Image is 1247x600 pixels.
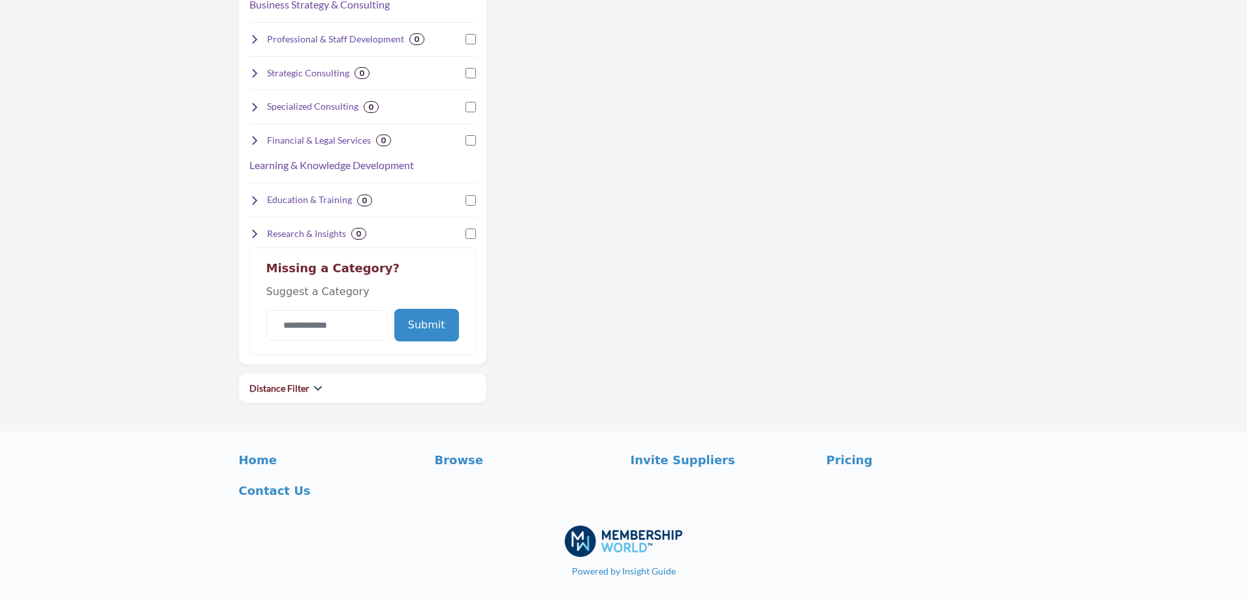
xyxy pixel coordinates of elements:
b: 0 [356,229,361,238]
h4: Research & Insights : Data, surveys, and market research. [267,227,346,240]
button: Submit [394,309,459,341]
h4: Financial & Legal Services : Accounting, compliance, and governance solutions. [267,134,371,147]
a: Browse [435,451,617,469]
h4: Strategic Consulting : Management, operational, and governance consulting. [267,67,349,80]
h4: Professional & Staff Development : Training, coaching, and leadership programs. [267,33,404,46]
div: 0 Results For Financial & Legal Services [376,134,391,146]
input: Select Research & Insights checkbox [466,229,476,239]
div: 0 Results For Strategic Consulting [355,67,370,79]
div: 0 Results For Research & Insights [351,228,366,240]
b: 0 [360,69,364,78]
h2: Distance Filter [249,382,309,395]
h2: Missing a Category? [266,261,459,285]
b: 0 [381,136,386,145]
a: Powered by Insight Guide [572,565,676,576]
input: Select Education & Training checkbox [466,195,476,206]
div: 0 Results For Specialized Consulting [364,101,379,113]
a: Invite Suppliers [631,451,813,469]
input: Select Financial & Legal Services checkbox [466,135,476,146]
b: 0 [369,103,373,112]
h4: Specialized Consulting : Product strategy, speaking, and niche services. [267,100,358,113]
input: Select Professional & Staff Development checkbox [466,34,476,44]
h4: Education & Training : Courses, workshops, and skill development. [267,193,352,206]
div: 0 Results For Education & Training [357,195,372,206]
input: Select Strategic Consulting checkbox [466,68,476,78]
a: Home [239,451,421,469]
a: Contact Us [239,482,421,499]
input: Category Name [266,310,388,341]
button: Learning & Knowledge Development [249,157,414,173]
input: Select Specialized Consulting checkbox [466,102,476,112]
img: No Site Logo [565,526,682,557]
b: 0 [362,196,367,205]
b: 0 [415,35,419,44]
a: Pricing [827,451,1009,469]
div: 0 Results For Professional & Staff Development [409,33,424,45]
span: Suggest a Category [266,285,370,298]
